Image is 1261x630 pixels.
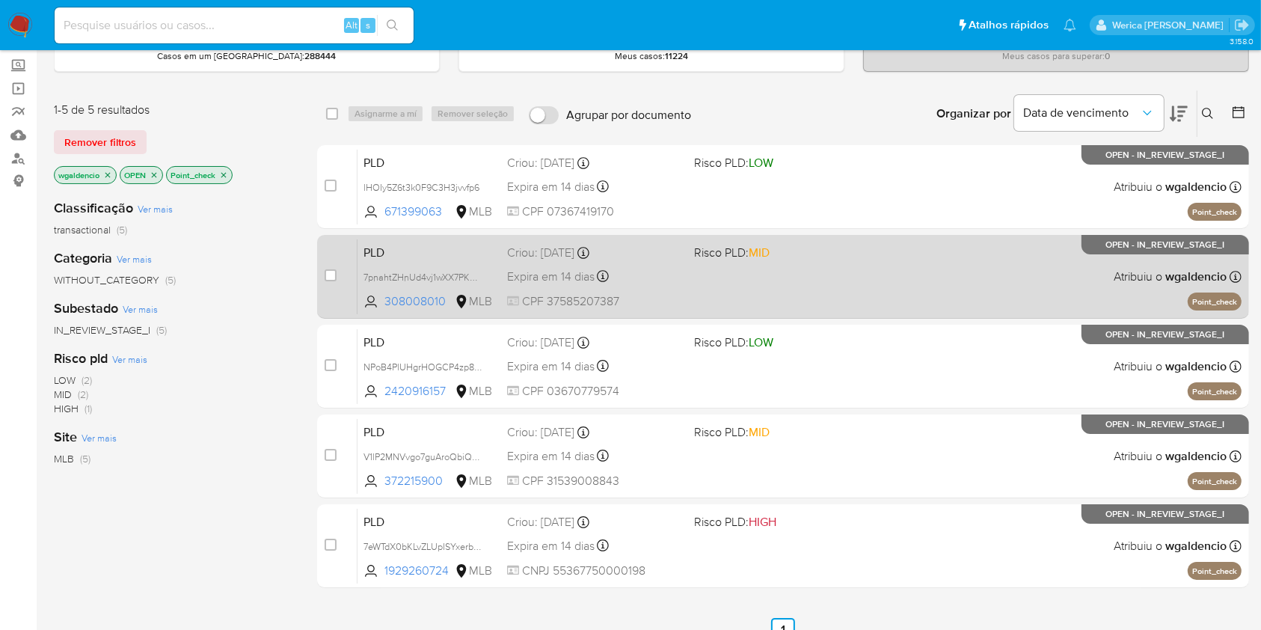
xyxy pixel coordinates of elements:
[55,16,414,35] input: Pesquise usuários ou casos...
[366,18,370,32] span: s
[1230,35,1254,47] span: 3.158.0
[377,15,408,36] button: search-icon
[346,18,358,32] span: Alt
[969,17,1049,33] span: Atalhos rápidos
[1112,18,1229,32] p: werica.jgaldencio@mercadolivre.com
[1234,17,1250,33] a: Sair
[1064,19,1076,31] a: Notificações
